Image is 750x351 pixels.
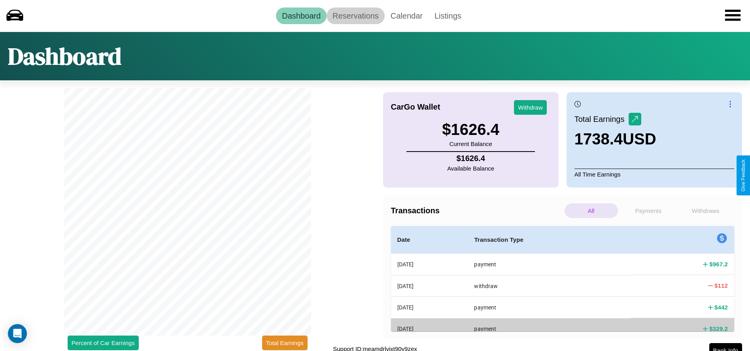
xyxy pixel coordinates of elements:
h4: $ 329.2 [709,324,728,333]
th: [DATE] [391,275,468,296]
h4: Date [397,235,462,245]
h4: $ 442 [714,303,728,311]
h3: 1738.4 USD [574,130,656,148]
a: Calendar [385,8,429,24]
p: Total Earnings [574,112,629,126]
div: Give Feedback [741,159,746,192]
th: payment [468,254,631,275]
h4: $ 112 [714,281,728,290]
th: payment [468,297,631,318]
a: Reservations [327,8,385,24]
th: [DATE] [391,297,468,318]
h4: $ 967.2 [709,260,728,268]
h4: Transaction Type [474,235,625,245]
p: Available Balance [447,163,494,174]
button: Percent of Car Earnings [68,336,139,350]
div: Open Intercom Messenger [8,324,27,343]
a: Listings [429,8,467,24]
h1: Dashboard [8,40,121,72]
h3: $ 1626.4 [442,121,499,139]
button: Total Earnings [262,336,308,350]
p: Current Balance [442,139,499,149]
p: Payments [622,203,675,218]
p: All [565,203,618,218]
p: Withdraws [679,203,732,218]
th: [DATE] [391,318,468,339]
p: All Time Earnings [574,169,734,180]
th: payment [468,318,631,339]
th: [DATE] [391,254,468,275]
a: Dashboard [276,8,327,24]
h4: Transactions [391,206,563,215]
table: simple table [391,226,735,340]
h4: $ 1626.4 [447,154,494,163]
h4: CarGo Wallet [391,102,440,112]
th: withdraw [468,275,631,296]
button: Withdraw [514,100,547,115]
